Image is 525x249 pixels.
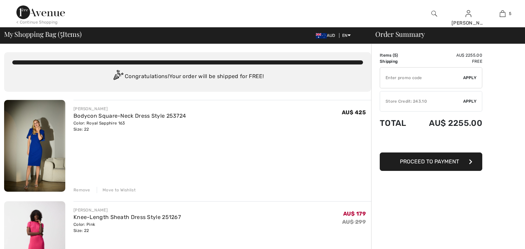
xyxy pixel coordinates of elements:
[463,75,477,81] span: Apply
[380,58,414,64] td: Shipping
[343,210,366,217] span: AU$ 179
[12,70,363,84] div: Congratulations! Your order will be shipped for FREE!
[73,187,90,193] div: Remove
[73,120,186,132] div: Color: Royal Sapphire 163 Size: 22
[4,100,65,192] img: Bodycon Square-Neck Dress Style 253724
[73,214,181,220] a: Knee-Length Sheath Dress Style 251267
[60,29,63,38] span: 5
[380,68,463,88] input: Promo code
[4,31,82,38] span: My Shopping Bag ( Items)
[414,112,482,135] td: AU$ 2255.00
[367,31,521,38] div: Order Summary
[380,152,482,171] button: Proceed to Payment
[380,135,482,150] iframe: PayPal
[97,187,136,193] div: Move to Wishlist
[486,10,519,18] a: 5
[73,106,186,112] div: [PERSON_NAME]
[73,113,186,119] a: Bodycon Square-Neck Dress Style 253724
[16,5,65,19] img: 1ère Avenue
[400,158,459,165] span: Proceed to Payment
[380,112,414,135] td: Total
[342,219,366,225] s: AU$ 299
[380,98,463,104] div: Store Credit: 243.10
[509,11,511,17] span: 5
[466,10,471,17] a: Sign In
[414,52,482,58] td: AU$ 2255.00
[452,19,485,27] div: [PERSON_NAME]
[431,10,437,18] img: search the website
[466,10,471,18] img: My Info
[342,33,351,38] span: EN
[380,52,414,58] td: Items ( )
[16,19,58,25] div: < Continue Shopping
[73,207,181,213] div: [PERSON_NAME]
[342,109,366,116] span: AU$ 425
[316,33,327,39] img: Australian Dollar
[500,10,506,18] img: My Bag
[111,70,125,84] img: Congratulation2.svg
[414,58,482,64] td: Free
[394,53,396,58] span: 5
[73,221,181,234] div: Color: Pink Size: 22
[316,33,338,38] span: AUD
[463,98,477,104] span: Apply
